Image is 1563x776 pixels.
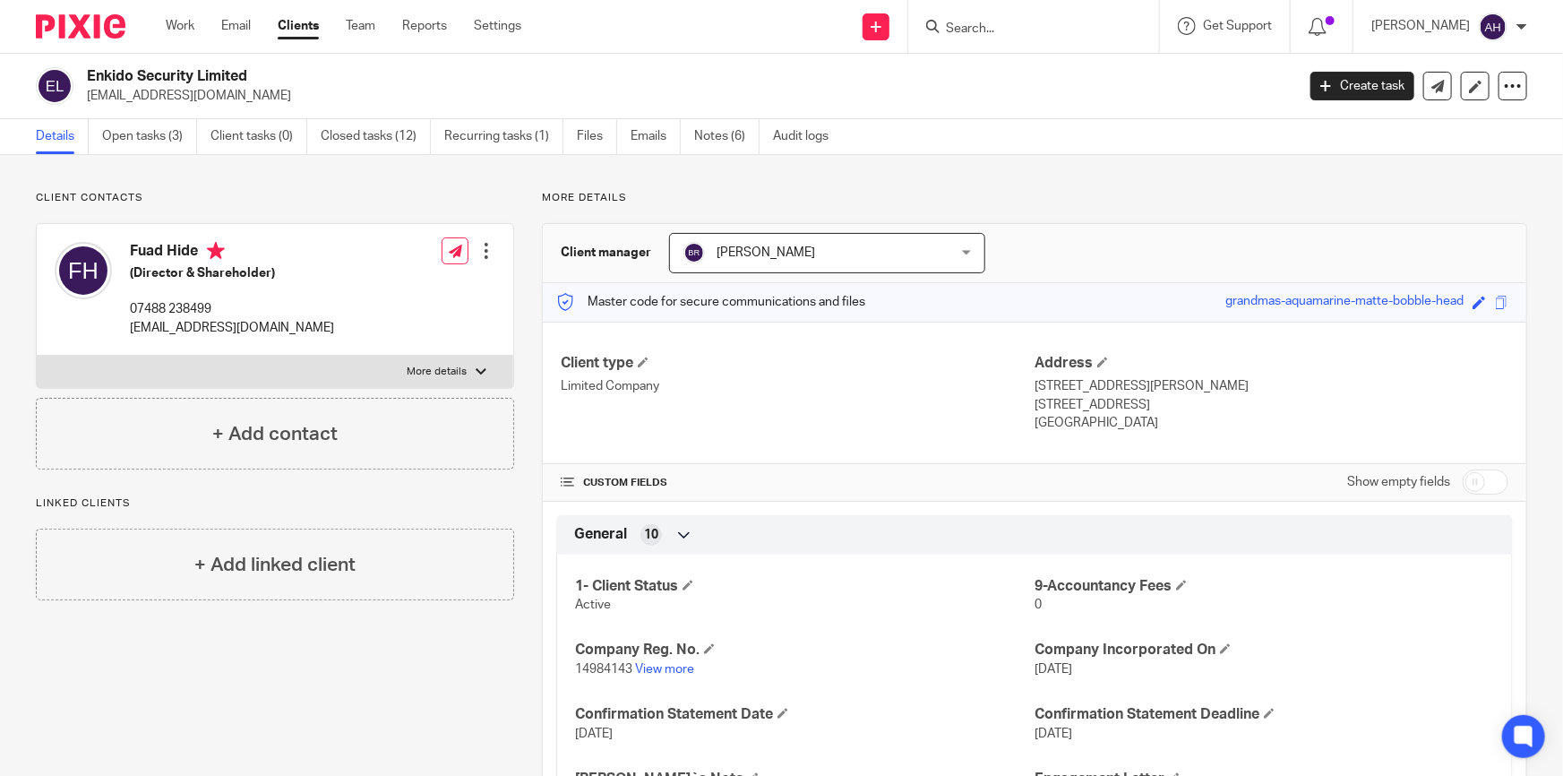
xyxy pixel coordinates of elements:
img: Pixie [36,14,125,39]
a: Create task [1310,72,1414,100]
label: Show empty fields [1347,473,1450,491]
p: Client contacts [36,191,514,205]
p: [GEOGRAPHIC_DATA] [1035,414,1508,432]
span: [PERSON_NAME] [717,246,815,259]
p: [PERSON_NAME] [1371,17,1470,35]
h4: 1- Client Status [575,577,1035,596]
h4: Confirmation Statement Deadline [1035,705,1494,724]
p: 07488 238499 [130,300,334,318]
a: Team [346,17,375,35]
span: 10 [644,526,658,544]
h4: Company Reg. No. [575,641,1035,660]
p: Linked clients [36,496,514,511]
h4: CUSTOM FIELDS [561,476,1035,490]
img: svg%3E [1479,13,1507,41]
p: Master code for secure communications and files [556,293,865,311]
input: Search [944,22,1105,38]
span: [DATE] [1035,663,1072,676]
a: Email [221,17,251,35]
h4: Confirmation Statement Date [575,705,1035,724]
a: Reports [402,17,447,35]
h4: + Add linked client [194,551,356,579]
p: More details [542,191,1527,205]
a: Audit logs [773,119,842,154]
a: Recurring tasks (1) [444,119,563,154]
img: svg%3E [36,67,73,105]
span: 0 [1035,599,1042,611]
h4: + Add contact [212,420,338,448]
a: Work [166,17,194,35]
p: Limited Company [561,377,1035,395]
img: svg%3E [55,242,112,299]
h2: Enkido Security Limited [87,67,1044,86]
i: Primary [207,242,225,260]
h3: Client manager [561,244,651,262]
p: [EMAIL_ADDRESS][DOMAIN_NAME] [130,319,334,337]
p: [STREET_ADDRESS][PERSON_NAME] [1035,377,1508,395]
a: Client tasks (0) [210,119,307,154]
p: More details [407,365,467,379]
h4: Address [1035,354,1508,373]
a: Files [577,119,617,154]
h4: Fuad Hide [130,242,334,264]
img: svg%3E [683,242,705,263]
p: [EMAIL_ADDRESS][DOMAIN_NAME] [87,87,1284,105]
a: Notes (6) [694,119,760,154]
h5: (Director & Shareholder) [130,264,334,282]
span: General [574,525,627,544]
a: Settings [474,17,521,35]
h4: Client type [561,354,1035,373]
a: Details [36,119,89,154]
span: [DATE] [575,728,613,740]
a: Open tasks (3) [102,119,197,154]
a: View more [635,663,694,676]
a: Closed tasks (12) [321,119,431,154]
h4: 9-Accountancy Fees [1035,577,1494,596]
a: Emails [631,119,681,154]
div: grandmas-aquamarine-matte-bobble-head [1225,292,1464,313]
span: [DATE] [1035,728,1072,740]
p: [STREET_ADDRESS] [1035,396,1508,414]
span: Get Support [1203,20,1272,32]
a: Clients [278,17,319,35]
h4: Company Incorporated On [1035,641,1494,660]
span: 14984143 [575,663,632,676]
span: Active [575,599,611,611]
